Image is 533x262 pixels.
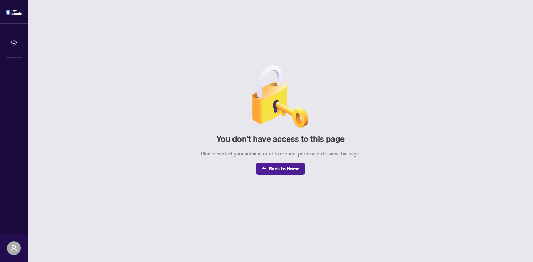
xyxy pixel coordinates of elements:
[6,10,22,15] img: logo
[261,166,266,171] span: arrow-left
[216,133,345,144] h2: You don't have access to this page
[10,245,17,252] span: user
[269,163,300,174] span: Back to Home
[256,163,305,175] button: Back to Home
[201,150,360,158] div: Please contact your administrator to request permission to view this page.
[249,65,312,128] img: Null State Icon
